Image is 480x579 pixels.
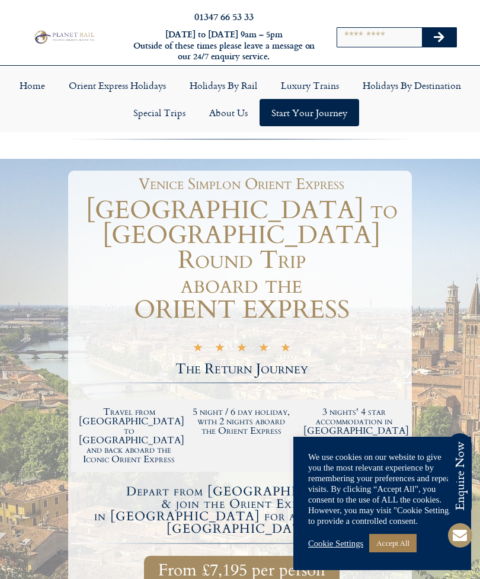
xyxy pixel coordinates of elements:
h2: Travel from [GEOGRAPHIC_DATA] to [GEOGRAPHIC_DATA] and back aboard the Iconic Orient Express [79,407,180,464]
h2: The Return Journey [71,362,412,376]
a: Holidays by Rail [178,72,269,99]
a: About Us [197,99,260,126]
a: 01347 66 53 33 [194,9,254,23]
span: From £7,195 per person [158,563,325,578]
i: ★ [236,344,247,355]
i: ★ [280,344,291,355]
a: Special Trips [121,99,197,126]
h2: 5 night / 6 day holiday, with 2 nights aboard the Orient Express [191,407,292,436]
nav: Menu [6,72,474,126]
div: We use cookies on our website to give you the most relevant experience by remembering your prefer... [308,452,456,526]
a: Accept All [369,534,417,552]
i: ★ [215,344,225,355]
h1: [GEOGRAPHIC_DATA] to [GEOGRAPHIC_DATA] Round Trip aboard the ORIENT EXPRESS [71,198,412,322]
a: Home [8,72,57,99]
img: Planet Rail Train Holidays Logo [32,29,96,45]
a: Cookie Settings [308,538,363,549]
h2: 3 nights' 4 star accommodation in [GEOGRAPHIC_DATA] [303,407,404,436]
h1: Venice Simplon Orient Express [77,177,406,192]
a: Orient Express Holidays [57,72,178,99]
i: ★ [193,344,203,355]
h4: Depart from [GEOGRAPHIC_DATA] & join the Orient Express in [GEOGRAPHIC_DATA] for a return trip to... [73,485,410,535]
i: ★ [258,344,269,355]
a: Luxury Trains [269,72,351,99]
h6: [DATE] to [DATE] 9am – 5pm Outside of these times please leave a message on our 24/7 enquiry serv... [131,29,317,62]
div: 5/5 [193,342,291,355]
a: Start your Journey [260,99,359,126]
a: Holidays by Destination [351,72,473,99]
button: Search [422,28,456,47]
